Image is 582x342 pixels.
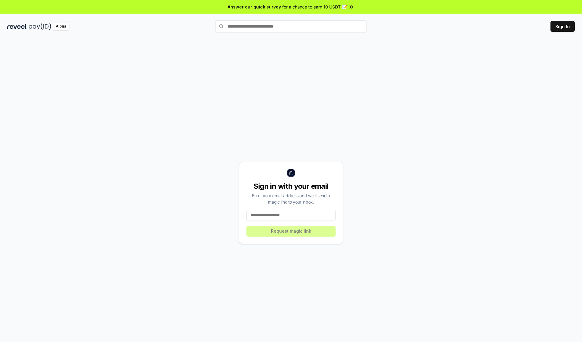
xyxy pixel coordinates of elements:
span: for a chance to earn 10 USDT 📝 [282,4,347,10]
div: Alpha [52,23,69,30]
div: Enter your email address and we’ll send a magic link to your inbox. [246,192,336,205]
img: logo_small [287,169,295,177]
img: pay_id [29,23,51,30]
img: reveel_dark [7,23,28,30]
div: Sign in with your email [246,181,336,191]
span: Answer our quick survey [228,4,281,10]
button: Sign In [550,21,575,32]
